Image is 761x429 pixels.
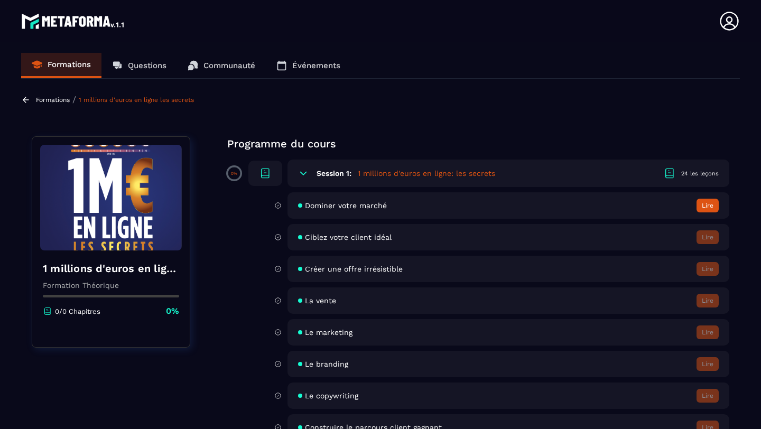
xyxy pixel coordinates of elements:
span: Dominer votre marché [305,201,387,210]
h6: Session 1: [317,169,351,178]
p: Programme du cours [227,136,729,151]
p: Événements [292,61,340,70]
p: Formation Théorique [43,281,179,290]
div: Domaine [54,62,81,69]
img: tab_keywords_by_traffic_grey.svg [120,61,128,70]
span: La vente [305,296,336,305]
img: tab_domain_overview_orange.svg [43,61,51,70]
p: Formations [48,60,91,69]
a: Formations [36,96,70,104]
div: Mots-clés [132,62,162,69]
div: Domaine: [DOMAIN_NAME] [27,27,119,36]
a: Communauté [177,53,266,78]
p: 0% [231,171,237,176]
button: Lire [697,294,719,307]
p: 0% [166,305,179,317]
p: 0/0 Chapitres [55,307,100,315]
div: v 4.0.25 [30,17,52,25]
span: Le marketing [305,328,352,337]
a: Questions [101,53,177,78]
h4: 1 millions d'euros en ligne les secrets [43,261,179,276]
h5: 1 millions d'euros en ligne: les secrets [358,168,495,179]
button: Lire [697,199,719,212]
button: Lire [697,325,719,339]
button: Lire [697,389,719,403]
img: banner [40,145,182,250]
div: 24 les leçons [681,170,719,178]
a: Formations [21,53,101,78]
span: Le branding [305,360,348,368]
img: website_grey.svg [17,27,25,36]
a: 1 millions d'euros en ligne les secrets [79,96,194,104]
img: logo [21,11,126,32]
p: Questions [128,61,166,70]
button: Lire [697,357,719,371]
img: logo_orange.svg [17,17,25,25]
button: Lire [697,262,719,276]
span: Le copywriting [305,391,358,400]
p: Communauté [203,61,255,70]
span: / [72,95,76,105]
span: Ciblez votre client idéal [305,233,392,241]
span: Créer une offre irrésistible [305,265,403,273]
a: Événements [266,53,351,78]
button: Lire [697,230,719,244]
